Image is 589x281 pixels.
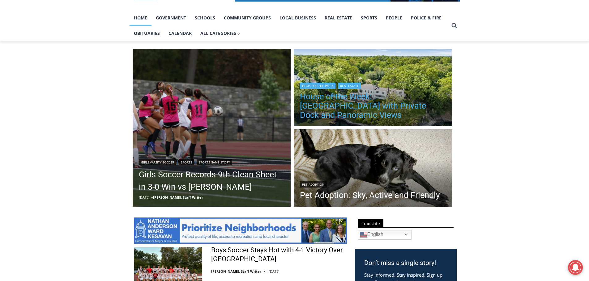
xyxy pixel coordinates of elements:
div: | [300,81,446,89]
a: People [382,10,407,26]
div: 1 [65,52,68,58]
a: Read More Girls Soccer Records 9th Clean Sheet in 3-0 Win vs Harrison [133,49,291,207]
a: Police & Fire [407,10,446,26]
div: "[PERSON_NAME] and I covered the [DATE] Parade, which was a really eye opening experience as I ha... [156,0,292,60]
img: 13 Kirby Lane, Rye [294,49,452,128]
img: s_800_29ca6ca9-f6cc-433c-a631-14f6620ca39b.jpeg [0,0,62,61]
a: Boys Soccer Stays Hot with 4-1 Victory Over [GEOGRAPHIC_DATA] [211,246,347,263]
a: [PERSON_NAME], Staff Writer [211,269,261,274]
span: Translate [358,219,383,227]
div: Co-sponsored by Westchester County Parks [65,18,89,51]
div: 6 [72,52,75,58]
img: en [360,231,367,238]
a: Real Estate [320,10,356,26]
a: House of the Week: [GEOGRAPHIC_DATA] with Private Dock and Panoramic Views [300,92,446,120]
a: Girls Varsity Soccer [139,159,176,165]
span: Intern @ [DOMAIN_NAME] [162,61,287,75]
h3: Don’t miss a single story! [364,258,447,268]
a: Home [130,10,152,26]
img: (PHOTO: Hannah Jachman scores a header goal on October 7, 2025, with teammates Parker Calhoun (#1... [133,49,291,207]
a: House of the Week [300,83,335,89]
a: Intern @ [DOMAIN_NAME] [149,60,300,77]
div: | | [139,158,285,165]
a: Local Business [275,10,320,26]
button: View Search Form [449,20,460,31]
a: Government [152,10,190,26]
nav: Primary Navigation [130,10,449,41]
a: [PERSON_NAME], Staff Writer [153,195,203,200]
a: Community Groups [220,10,275,26]
a: English [358,230,412,240]
a: Schools [190,10,220,26]
time: [DATE] [269,269,280,274]
h4: [PERSON_NAME] Read Sanctuary Fall Fest: [DATE] [5,62,82,76]
a: Read More Pet Adoption: Sky, Active and Friendly [294,129,452,208]
a: Sports [356,10,382,26]
img: [PHOTO; Sky. Contributed.] [294,129,452,208]
a: Read More House of the Week: Historic Rye Waterfront Estate with Private Dock and Panoramic Views [294,49,452,128]
a: Calendar [164,26,196,41]
time: [DATE] [139,195,150,200]
span: – [151,195,153,200]
a: Pet Adoption [300,181,327,188]
a: Real Estate [338,83,361,89]
a: Sports [179,159,194,165]
div: / [69,52,71,58]
button: Child menu of All Categories [196,26,245,41]
a: Sports Game Story [197,159,232,165]
a: Pet Adoption: Sky, Active and Friendly [300,191,440,200]
a: [PERSON_NAME] Read Sanctuary Fall Fest: [DATE] [0,61,92,77]
a: Girls Soccer Records 9th Clean Sheet in 3-0 Win vs [PERSON_NAME] [139,168,285,193]
a: Obituaries [130,26,164,41]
